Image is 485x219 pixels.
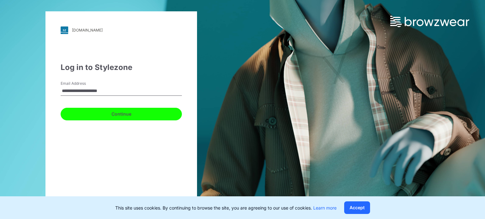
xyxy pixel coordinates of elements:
[61,108,182,120] button: Continue
[390,16,469,27] img: browzwear-logo.73288ffb.svg
[72,28,103,32] div: [DOMAIN_NAME]
[61,26,68,34] img: svg+xml;base64,PHN2ZyB3aWR0aD0iMjgiIGhlaWdodD0iMjgiIHZpZXdCb3g9IjAgMCAyOCAyOCIgZmlsbD0ibm9uZSIgeG...
[115,205,337,211] p: This site uses cookies. By continuing to browse the site, you are agreeing to our use of cookies.
[313,205,337,210] a: Learn more
[61,26,182,34] a: [DOMAIN_NAME]
[61,62,182,73] div: Log in to Stylezone
[61,81,105,86] label: Email Address
[344,201,370,214] button: Accept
